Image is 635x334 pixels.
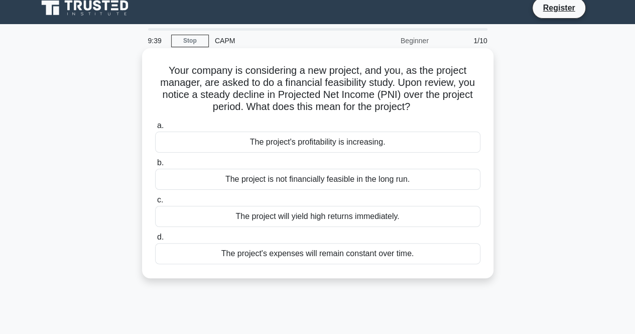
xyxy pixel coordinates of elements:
div: Beginner [347,31,435,51]
div: 1/10 [435,31,493,51]
div: 9:39 [142,31,171,51]
a: Stop [171,35,209,47]
span: c. [157,195,163,204]
div: The project is not financially feasible in the long run. [155,169,480,190]
h5: Your company is considering a new project, and you, as the project manager, are asked to do a fin... [154,64,481,114]
a: Register [537,2,581,14]
span: d. [157,233,164,241]
div: The project will yield high returns immediately. [155,206,480,227]
span: b. [157,158,164,167]
div: The project's profitability is increasing. [155,132,480,153]
span: a. [157,121,164,130]
div: CAPM [209,31,347,51]
div: The project's expenses will remain constant over time. [155,243,480,264]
